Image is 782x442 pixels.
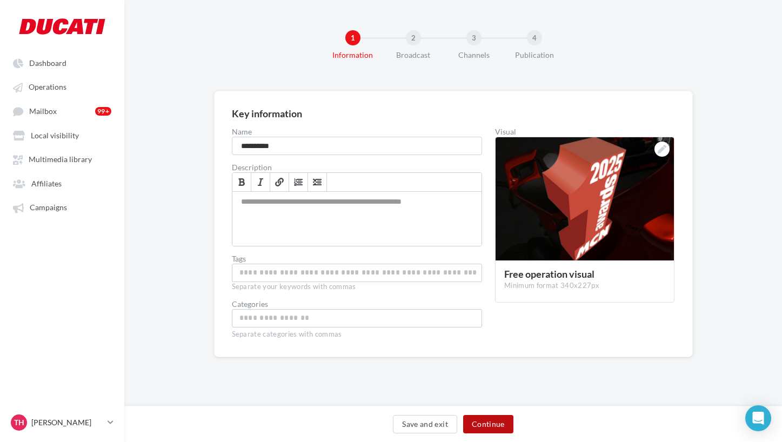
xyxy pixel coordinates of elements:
a: Affiliates [6,173,118,193]
span: Multimedia library [29,155,92,164]
span: Dashboard [29,58,66,68]
div: Visual [495,128,674,136]
span: Local visibility [31,131,79,140]
div: Minimum format 340x227px [504,281,665,291]
input: Allows your affiliates to find the free operation more easily [235,266,480,279]
a: Dashboard [6,53,118,72]
span: Campaigns [30,203,67,212]
a: Operations [6,77,118,96]
div: Separate categories with commas [232,327,483,339]
div: 1 [345,30,360,45]
a: Mailbox 99+ [6,101,118,121]
div: Categories [232,300,483,308]
div: Allows you to explain the campaign goals to your affiliates [232,192,482,246]
div: 2 [406,30,421,45]
div: 4 [527,30,542,45]
div: Open Intercom Messenger [745,405,771,431]
div: Key information [232,109,302,118]
span: Mailbox [29,106,57,116]
div: Free operation visual [504,269,665,279]
div: Allows your affiliates to find the free operation more easily [232,264,483,282]
input: Choose a category [235,312,480,324]
span: Operations [29,83,66,92]
a: Italic (⌘+I) [251,173,270,191]
a: Link [270,173,289,191]
button: Continue [463,415,513,433]
p: [PERSON_NAME] [31,417,103,428]
a: Insert/Remove Bulleted List [308,173,327,191]
div: Separate your keywords with commas [232,282,483,292]
div: Broadcast [379,50,448,61]
a: Bold (⌘+B) [232,173,251,191]
div: 3 [466,30,482,45]
label: Tags [232,255,483,263]
div: Information [318,50,387,61]
div: Channels [439,50,509,61]
span: TH [14,417,24,428]
div: 99+ [95,107,111,116]
a: Local visibility [6,125,118,145]
a: TH [PERSON_NAME] [9,412,116,433]
button: Save and exit [393,415,457,433]
span: Affiliates [31,179,62,188]
div: Publication [500,50,569,61]
div: Choose a category [232,309,483,327]
a: Campaigns [6,197,118,217]
a: Multimedia library [6,149,118,169]
label: Description [232,164,483,171]
a: Insert/Remove Numbered List [289,173,308,191]
label: Name [232,128,483,136]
